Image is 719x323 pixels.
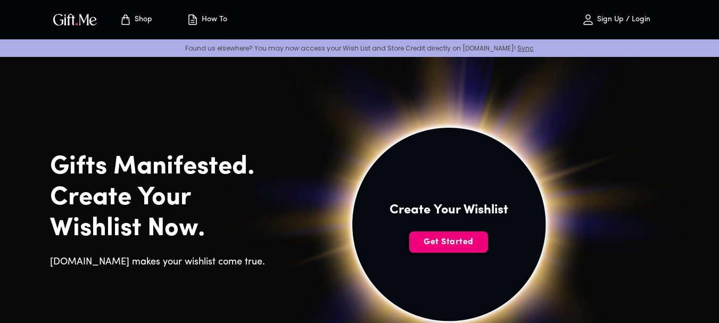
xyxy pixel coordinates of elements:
[409,231,488,253] button: Get Started
[517,44,534,53] a: Sync
[390,202,508,219] h4: Create Your Wishlist
[409,236,488,248] span: Get Started
[132,15,152,24] p: Shop
[50,213,271,244] h2: Wishlist Now.
[51,12,99,27] img: GiftMe Logo
[50,183,271,213] h2: Create Your
[106,3,165,37] button: Store page
[50,255,271,270] h6: [DOMAIN_NAME] makes your wishlist come true.
[50,13,100,26] button: GiftMe Logo
[178,3,236,37] button: How To
[50,152,271,183] h2: Gifts Manifested.
[563,3,670,37] button: Sign Up / Login
[186,13,199,26] img: how-to.svg
[199,15,227,24] p: How To
[9,44,710,53] p: Found us elsewhere? You may now access your Wish List and Store Credit directly on [DOMAIN_NAME]!
[594,15,650,24] p: Sign Up / Login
